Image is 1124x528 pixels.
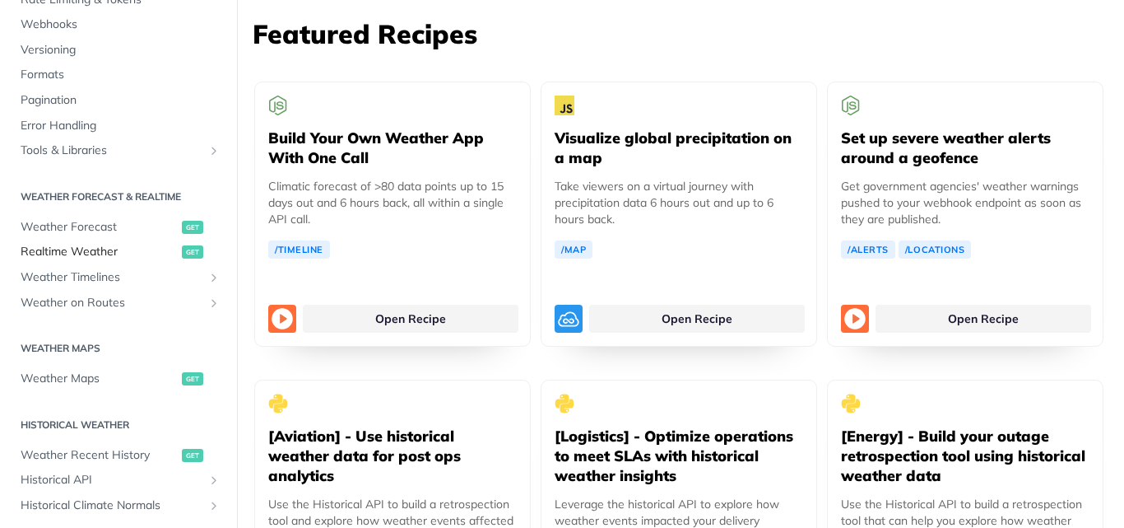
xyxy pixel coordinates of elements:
[12,443,225,468] a: Weather Recent Historyget
[21,118,221,134] span: Error Handling
[841,241,895,259] a: /Alerts
[12,12,225,37] a: Webhooks
[12,468,225,493] a: Historical APIShow subpages for Historical API
[12,215,225,240] a: Weather Forecastget
[182,372,203,385] span: get
[12,88,225,113] a: Pagination
[21,16,221,33] span: Webhooks
[207,271,221,284] button: Show subpages for Weather Timelines
[268,128,517,168] h5: Build Your Own Weather App With One Call
[21,42,221,58] span: Versioning
[12,240,225,264] a: Realtime Weatherget
[207,474,221,487] button: Show subpages for Historical API
[268,241,330,259] a: /Timeline
[841,178,1089,227] p: Get government agencies' weather warnings pushed to your webhook endpoint as soon as they are pub...
[21,498,203,514] span: Historical Climate Normals
[182,449,203,462] span: get
[841,128,1089,168] h5: Set up severe weather alerts around a geofence
[207,499,221,512] button: Show subpages for Historical Climate Normals
[841,427,1089,486] h5: [Energy] - Build your outage retrospection tool using historical weather data
[12,291,225,315] a: Weather on RoutesShow subpages for Weather on Routes
[12,38,225,63] a: Versioning
[589,305,805,333] a: Open Recipe
[303,305,518,333] a: Open Recipe
[21,143,203,159] span: Tools & Libraries
[12,265,225,290] a: Weather TimelinesShow subpages for Weather Timelines
[21,269,203,286] span: Weather Timelines
[21,67,221,83] span: Formats
[268,178,517,227] p: Climatic forecast of >80 data points up to 15 days out and 6 hours back, all within a single API ...
[207,297,221,310] button: Show subpages for Weather on Routes
[21,447,178,464] span: Weather Recent History
[876,305,1091,333] a: Open Recipe
[182,221,203,234] span: get
[12,63,225,87] a: Formats
[21,371,178,387] span: Weather Maps
[555,178,803,227] p: Take viewers on a virtual journey with precipitation data 6 hours out and up to 6 hours back.
[253,16,1108,52] h3: Featured Recipes
[12,493,225,518] a: Historical Climate NormalsShow subpages for Historical Climate Normals
[12,341,225,356] h2: Weather Maps
[555,427,803,486] h5: [Logistics] - Optimize operations to meet SLAs with historical weather insights
[268,427,517,486] h5: [Aviation] - Use historical weather data for post ops analytics
[12,418,225,432] h2: Historical Weather
[207,144,221,157] button: Show subpages for Tools & Libraries
[555,128,803,168] h5: Visualize global precipitation on a map
[12,138,225,163] a: Tools & LibrariesShow subpages for Tools & Libraries
[12,367,225,391] a: Weather Mapsget
[21,219,178,236] span: Weather Forecast
[21,295,203,311] span: Weather on Routes
[12,189,225,204] h2: Weather Forecast & realtime
[21,472,203,488] span: Historical API
[182,245,203,259] span: get
[12,114,225,138] a: Error Handling
[21,244,178,260] span: Realtime Weather
[21,92,221,109] span: Pagination
[555,241,592,259] a: /Map
[899,241,972,259] a: /Locations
